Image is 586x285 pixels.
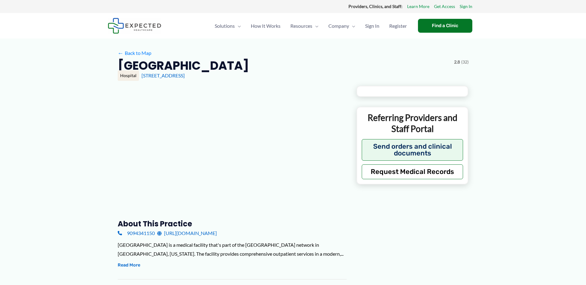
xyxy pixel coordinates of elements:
a: Find a Clinic [418,19,472,33]
h3: About this practice [118,219,347,229]
div: Hospital [118,70,139,81]
span: Solutions [215,15,235,37]
span: (32) [461,58,469,66]
a: Sign In [460,2,472,10]
h2: [GEOGRAPHIC_DATA] [118,58,249,73]
a: [URL][DOMAIN_NAME] [157,229,217,238]
p: Referring Providers and Staff Portal [362,112,463,134]
a: Register [384,15,412,37]
span: How It Works [251,15,280,37]
img: Expected Healthcare Logo - side, dark font, small [108,18,161,34]
a: Get Access [434,2,455,10]
a: How It Works [246,15,285,37]
a: CompanyMenu Toggle [323,15,360,37]
a: ResourcesMenu Toggle [285,15,323,37]
div: [GEOGRAPHIC_DATA] is a medical facility that's part of the [GEOGRAPHIC_DATA] network in [GEOGRAPH... [118,240,347,258]
a: ←Back to Map [118,48,151,58]
span: Register [389,15,407,37]
a: SolutionsMenu Toggle [210,15,246,37]
span: Menu Toggle [235,15,241,37]
span: ← [118,50,124,56]
span: Menu Toggle [349,15,355,37]
a: Sign In [360,15,384,37]
button: Read More [118,262,140,269]
button: Request Medical Records [362,164,463,179]
span: 2.8 [454,58,460,66]
span: Company [328,15,349,37]
nav: Primary Site Navigation [210,15,412,37]
strong: Providers, Clinics, and Staff: [348,4,403,9]
a: 9094341150 [118,229,155,238]
button: Send orders and clinical documents [362,139,463,161]
a: Learn More [407,2,429,10]
span: Resources [290,15,312,37]
span: Sign In [365,15,379,37]
a: [STREET_ADDRESS] [141,72,185,78]
span: Menu Toggle [312,15,318,37]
